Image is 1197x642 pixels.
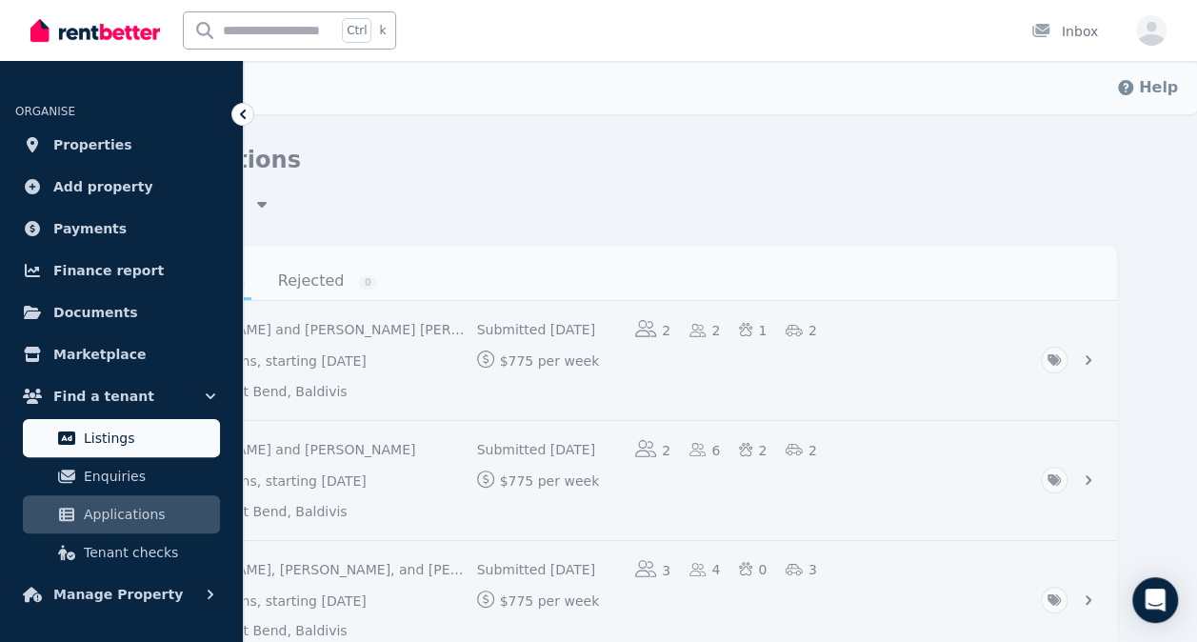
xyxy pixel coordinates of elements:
[84,503,212,526] span: Applications
[379,23,386,38] span: k
[23,457,220,495] a: Enquiries
[15,210,228,248] a: Payments
[53,301,138,324] span: Documents
[53,133,132,156] span: Properties
[358,275,377,290] span: 0
[53,217,127,240] span: Payments
[84,465,212,488] span: Enquiries
[1132,577,1178,623] div: Open Intercom Messenger
[142,421,1117,540] a: View application: Megan Cheshire and Bradley Cheshire
[15,105,75,118] span: ORGANISE
[53,175,153,198] span: Add property
[15,377,228,415] button: Find a tenant
[23,419,220,457] a: Listings
[278,265,378,297] a: Rejected
[84,427,212,450] span: Listings
[142,301,1117,420] a: View application: Fiona Elliot and ROSS MACGREGOR ELLIOT
[15,168,228,206] a: Add property
[23,533,220,572] a: Tenant checks
[15,293,228,331] a: Documents
[15,251,228,290] a: Finance report
[84,541,212,564] span: Tenant checks
[53,343,146,366] span: Marketplace
[53,583,183,606] span: Manage Property
[53,385,154,408] span: Find a tenant
[1031,22,1098,41] div: Inbox
[15,575,228,613] button: Manage Property
[15,126,228,164] a: Properties
[23,495,220,533] a: Applications
[30,16,160,45] img: RentBetter
[15,335,228,373] a: Marketplace
[53,259,164,282] span: Finance report
[342,18,371,43] span: Ctrl
[1116,76,1178,99] button: Help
